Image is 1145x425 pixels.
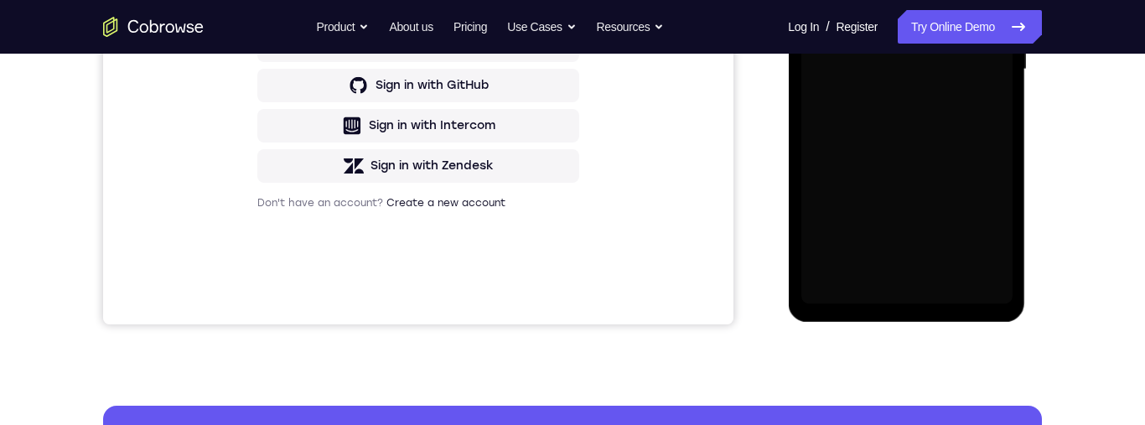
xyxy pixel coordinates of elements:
[267,395,391,412] div: Sign in with Zendesk
[597,10,665,44] button: Resources
[307,240,324,253] p: or
[837,10,878,44] a: Register
[272,274,386,291] div: Sign in with Google
[154,115,476,138] h1: Sign in to your account
[507,10,576,44] button: Use Cases
[788,10,819,44] a: Log In
[154,266,476,299] button: Sign in with Google
[154,306,476,339] button: Sign in with GitHub
[389,10,433,44] a: About us
[266,355,392,371] div: Sign in with Intercom
[103,17,204,37] a: Go to the home page
[164,160,466,177] input: Enter your email
[154,386,476,420] button: Sign in with Zendesk
[826,17,829,37] span: /
[898,10,1042,44] a: Try Online Demo
[453,10,487,44] a: Pricing
[317,10,370,44] button: Product
[272,314,386,331] div: Sign in with GitHub
[154,192,476,225] button: Sign in
[154,346,476,380] button: Sign in with Intercom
